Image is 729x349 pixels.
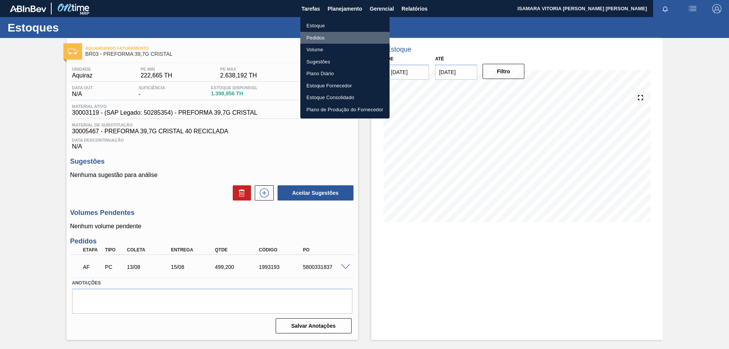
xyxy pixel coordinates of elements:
[300,44,390,56] a: Volume
[300,92,390,104] a: Estoque Consolidado
[300,20,390,32] a: Estoque
[300,32,390,44] a: Pedidos
[300,68,390,80] a: Plano Diário
[300,56,390,68] a: Sugestões
[300,104,390,116] a: Plano de Produção do Fornecedor
[300,80,390,92] a: Estoque Fornecedor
